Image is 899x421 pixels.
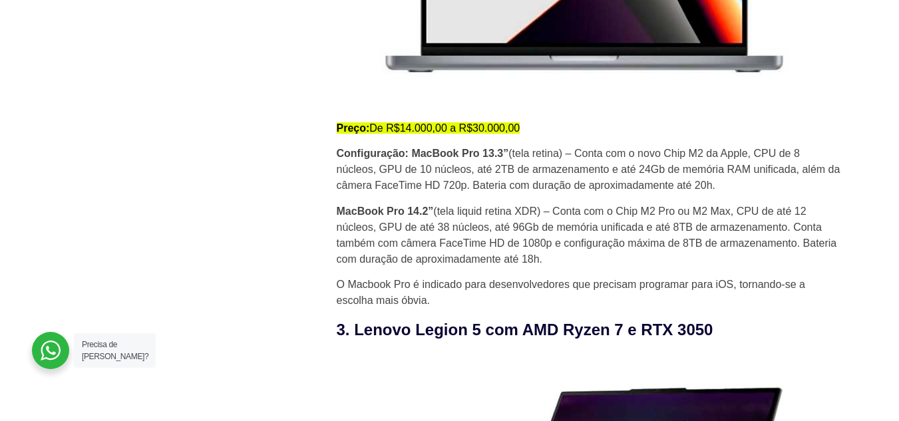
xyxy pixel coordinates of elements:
[337,122,370,134] strong: Preço:
[337,204,842,267] p: (tela liquid retina XDR) – Conta com o Chip M2 Pro ou M2 Max, CPU de até 12 núcleos, GPU de até 3...
[832,357,899,421] div: Widget de chat
[337,277,842,309] p: O Macbook Pro é indicado para desenvolvedores que precisam programar para iOS, tornando-se a esco...
[337,146,842,194] p: (tela retina) – Conta com o novo Chip M2 da Apple, CPU de 8 núcleos, GPU de 10 núcleos, até 2TB d...
[337,318,842,342] h3: 3. Lenovo Legion 5 com AMD Ryzen 7 e RTX 3050
[832,357,899,421] iframe: Chat Widget
[337,122,520,134] mark: De R$14.000,00 a R$30.000,00
[337,148,509,159] strong: Configuração: MacBook Pro 13.3”
[82,340,148,361] span: Precisa de [PERSON_NAME]?
[337,206,434,217] strong: MacBook Pro 14.2”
